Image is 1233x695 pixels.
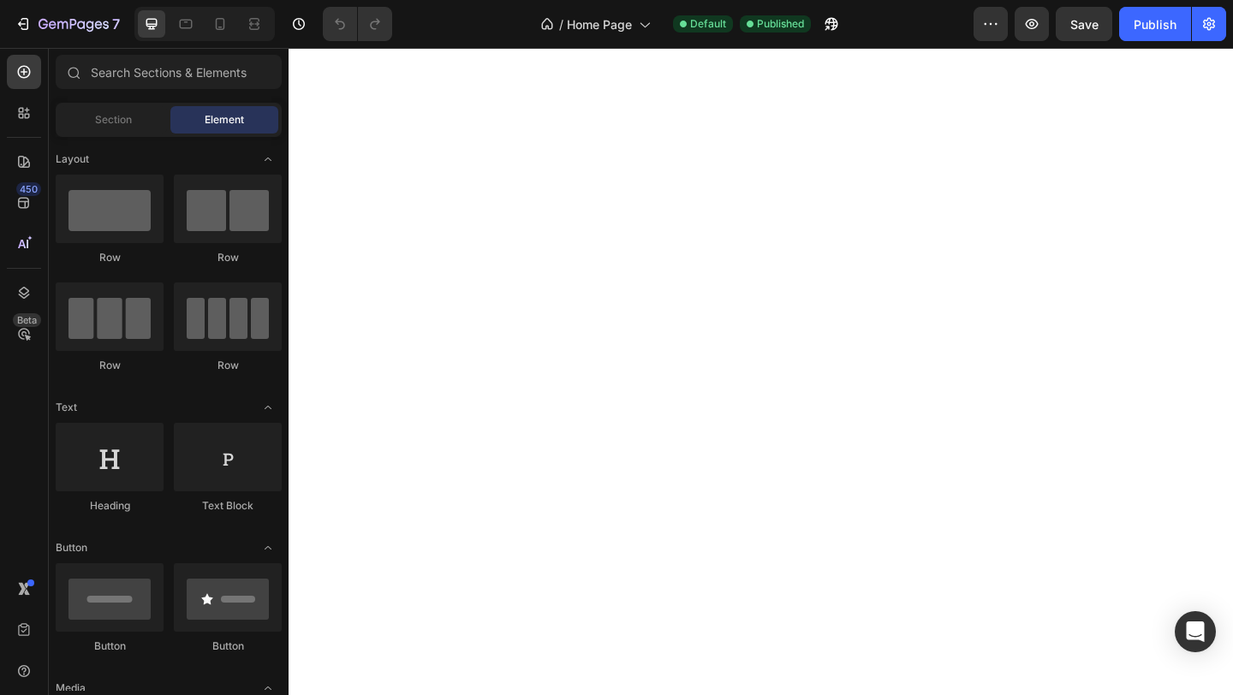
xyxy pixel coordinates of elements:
[1070,17,1099,32] span: Save
[757,16,804,32] span: Published
[205,112,244,128] span: Element
[56,250,164,265] div: Row
[1056,7,1112,41] button: Save
[174,250,282,265] div: Row
[56,639,164,654] div: Button
[7,7,128,41] button: 7
[254,146,282,173] span: Toggle open
[13,313,41,327] div: Beta
[112,14,120,34] p: 7
[1119,7,1191,41] button: Publish
[174,639,282,654] div: Button
[254,394,282,421] span: Toggle open
[323,7,392,41] div: Undo/Redo
[56,358,164,373] div: Row
[56,151,89,167] span: Layout
[56,400,77,415] span: Text
[174,358,282,373] div: Row
[559,15,563,33] span: /
[174,498,282,514] div: Text Block
[690,16,726,32] span: Default
[567,15,632,33] span: Home Page
[16,182,41,196] div: 450
[56,498,164,514] div: Heading
[95,112,132,128] span: Section
[254,534,282,561] span: Toggle open
[289,48,1233,695] iframe: Design area
[1175,611,1216,652] div: Open Intercom Messenger
[1134,15,1176,33] div: Publish
[56,55,282,89] input: Search Sections & Elements
[56,540,87,555] span: Button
